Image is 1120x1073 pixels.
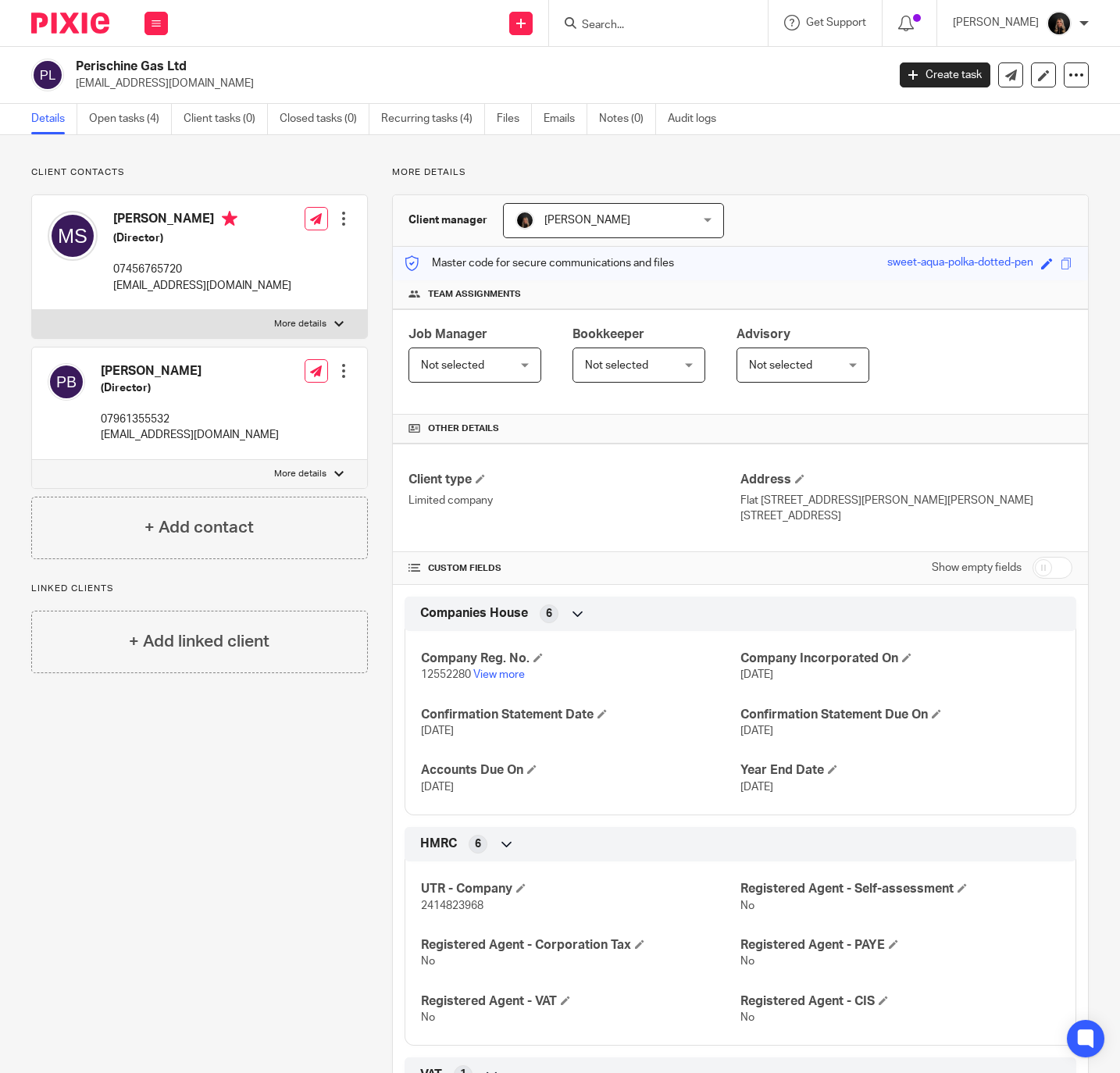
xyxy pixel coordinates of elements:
[740,993,1060,1010] h4: Registered Agent - CIS
[887,255,1033,273] div: sweet-aqua-polka-dotted-pen
[740,669,773,680] span: [DATE]
[421,725,454,736] span: [DATE]
[740,493,1072,508] p: Flat [STREET_ADDRESS][PERSON_NAME][PERSON_NAME]
[572,328,644,340] span: Bookkeeper
[113,278,291,294] p: [EMAIL_ADDRESS][DOMAIN_NAME]
[31,583,368,595] p: Linked clients
[420,605,528,622] span: Companies House
[932,560,1022,576] label: Show empty fields
[274,318,326,330] p: More details
[953,15,1039,30] p: [PERSON_NAME]
[113,230,291,246] h5: (Director)
[740,956,754,967] span: No
[580,19,721,33] input: Search
[101,427,279,443] p: [EMAIL_ADDRESS][DOMAIN_NAME]
[740,651,1060,667] h4: Company Incorporated On
[515,211,534,230] img: 455A9867.jpg
[740,707,1060,723] h4: Confirmation Statement Due On
[544,104,587,134] a: Emails
[421,707,740,723] h4: Confirmation Statement Date
[900,62,990,87] a: Create task
[546,606,552,622] span: 6
[668,104,728,134] a: Audit logs
[585,360,648,371] span: Not selected
[144,515,254,540] h4: + Add contact
[740,725,773,736] span: [DATE]
[740,900,754,911] span: No
[381,104,485,134] a: Recurring tasks (4)
[737,328,790,340] span: Advisory
[806,17,866,28] span: Get Support
[421,1012,435,1023] span: No
[544,215,630,226] span: [PERSON_NAME]
[408,493,740,508] p: Limited company
[421,937,740,954] h4: Registered Agent - Corporation Tax
[497,104,532,134] a: Files
[31,12,109,34] img: Pixie
[405,255,674,271] p: Master code for secure communications and files
[421,956,435,967] span: No
[101,363,279,380] h4: [PERSON_NAME]
[31,104,77,134] a: Details
[222,211,237,226] i: Primary
[101,412,279,427] p: 07961355532
[473,669,525,680] a: View more
[76,76,876,91] p: [EMAIL_ADDRESS][DOMAIN_NAME]
[113,211,291,230] h4: [PERSON_NAME]
[101,380,279,396] h5: (Director)
[421,669,471,680] span: 12552280
[428,288,521,301] span: Team assignments
[421,762,740,779] h4: Accounts Due On
[280,104,369,134] a: Closed tasks (0)
[31,166,368,179] p: Client contacts
[113,262,291,277] p: 07456765720
[421,360,484,371] span: Not selected
[48,363,85,401] img: svg%3E
[1047,11,1072,36] img: 455A9867.jpg
[740,1012,754,1023] span: No
[184,104,268,134] a: Client tasks (0)
[421,881,740,897] h4: UTR - Company
[428,422,499,435] span: Other details
[599,104,656,134] a: Notes (0)
[421,651,740,667] h4: Company Reg. No.
[420,836,457,852] span: HMRC
[421,993,740,1010] h4: Registered Agent - VAT
[740,762,1060,779] h4: Year End Date
[392,166,1089,179] p: More details
[421,900,483,911] span: 2414823968
[740,937,1060,954] h4: Registered Agent - PAYE
[89,104,172,134] a: Open tasks (4)
[76,59,716,75] h2: Perischine Gas Ltd
[740,472,1072,488] h4: Address
[408,472,740,488] h4: Client type
[129,629,269,654] h4: + Add linked client
[421,782,454,793] span: [DATE]
[475,836,481,852] span: 6
[31,59,64,91] img: svg%3E
[408,212,487,228] h3: Client manager
[48,211,98,261] img: svg%3E
[740,508,1072,524] p: [STREET_ADDRESS]
[274,468,326,480] p: More details
[740,782,773,793] span: [DATE]
[408,328,487,340] span: Job Manager
[749,360,812,371] span: Not selected
[408,562,740,575] h4: CUSTOM FIELDS
[740,881,1060,897] h4: Registered Agent - Self-assessment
